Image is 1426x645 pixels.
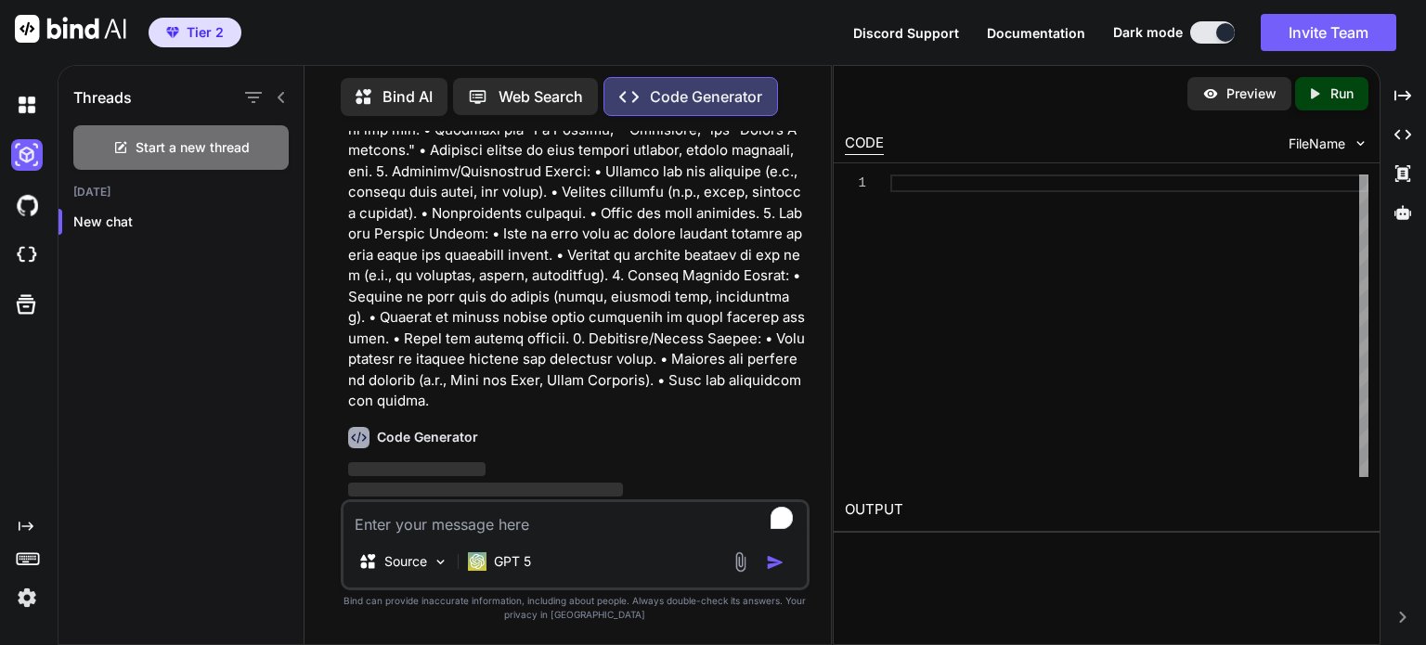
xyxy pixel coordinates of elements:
span: ‌ [348,483,623,497]
button: Invite Team [1261,14,1396,51]
p: Web Search [499,85,583,108]
img: darkChat [11,89,43,121]
img: Bind AI [15,15,126,43]
h6: Code Generator [377,428,478,446]
p: Preview [1226,84,1277,103]
h1: Threads [73,86,132,109]
p: New chat [73,213,304,231]
div: CODE [845,133,884,155]
p: GPT 5 [494,552,531,571]
textarea: To enrich screen reader interactions, please activate Accessibility in Grammarly extension settings [344,502,807,535]
img: chevron down [1353,135,1368,151]
img: cloudideIcon [11,239,43,271]
button: Discord Support [853,23,959,43]
img: darkAi-studio [11,139,43,171]
button: premiumTier 2 [149,18,241,47]
img: attachment [730,551,751,573]
button: Documentation [987,23,1085,43]
img: Pick Models [433,554,448,570]
p: Bind can provide inaccurate information, including about people. Always double-check its answers.... [341,594,810,622]
img: settings [11,582,43,613]
p: Bind AI [382,85,433,108]
h2: OUTPUT [834,488,1380,532]
span: Documentation [987,25,1085,41]
img: preview [1202,85,1219,102]
span: Discord Support [853,25,959,41]
div: 1 [845,174,866,192]
span: FileName [1289,135,1345,153]
span: Tier 2 [187,23,224,42]
p: Source [384,552,427,571]
span: Start a new thread [136,138,250,157]
img: githubDark [11,189,43,221]
span: ‌ [348,462,486,476]
img: premium [166,27,179,38]
img: GPT 5 [468,552,486,571]
h2: [DATE] [58,185,304,200]
p: Run [1330,84,1354,103]
p: Code Generator [650,85,762,108]
span: Dark mode [1113,23,1183,42]
img: icon [766,553,784,572]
